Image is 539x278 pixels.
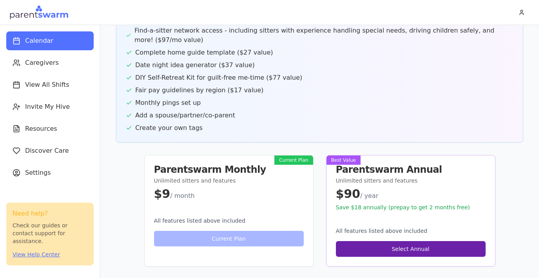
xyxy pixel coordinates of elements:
[336,227,486,235] p: All features listed above included
[135,123,203,133] span: Create your own tags
[170,192,194,199] span: / month
[9,5,69,20] img: Parentswarm Logo
[135,98,201,108] span: Monthly pings set up
[25,124,57,134] span: Resources
[135,73,302,82] span: DIY Self-Retreat Kit for guilt-free me-time ($77 value)
[25,80,69,90] span: View All Shifts
[25,168,51,177] span: Settings
[360,192,378,199] span: / year
[6,119,94,138] button: Resources
[6,75,94,94] button: View All Shifts
[135,111,235,120] span: Add a spouse/partner/co-parent
[336,187,361,201] span: $90
[336,165,486,174] h3: Parentswarm Annual
[154,187,171,201] span: $9
[25,58,59,68] span: Caregivers
[25,146,69,155] span: Discover Care
[6,141,94,160] button: Discover Care
[135,86,263,95] span: Fair pay guidelines by region ($17 value)
[336,203,486,211] div: Save $18 annually (prepay to get 2 months free)
[154,177,304,185] p: Unlimited sitters and features
[135,48,273,57] span: Complete home guide template ($27 value)
[336,177,486,185] p: Unlimited sitters and features
[6,31,94,50] button: Calendar
[154,217,304,225] p: All features listed above included
[13,251,60,258] button: View Help Center
[327,155,361,165] div: Best Value
[336,241,486,257] button: Select Annual
[134,26,514,45] span: Find-a-sitter network access - including sitters with experience handling special needs, driving ...
[25,36,53,46] span: Calendar
[135,60,255,70] span: Date night idea generator ($37 value)
[6,53,94,72] button: Caregivers
[154,165,304,174] h3: Parentswarm Monthly
[6,97,94,116] button: Invite My Hive
[25,102,70,112] span: Invite My Hive
[6,163,94,182] button: Settings
[274,155,313,165] div: Current Plan
[13,209,87,218] h3: Need help?
[13,221,87,245] p: Check our guides or contact support for assistance.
